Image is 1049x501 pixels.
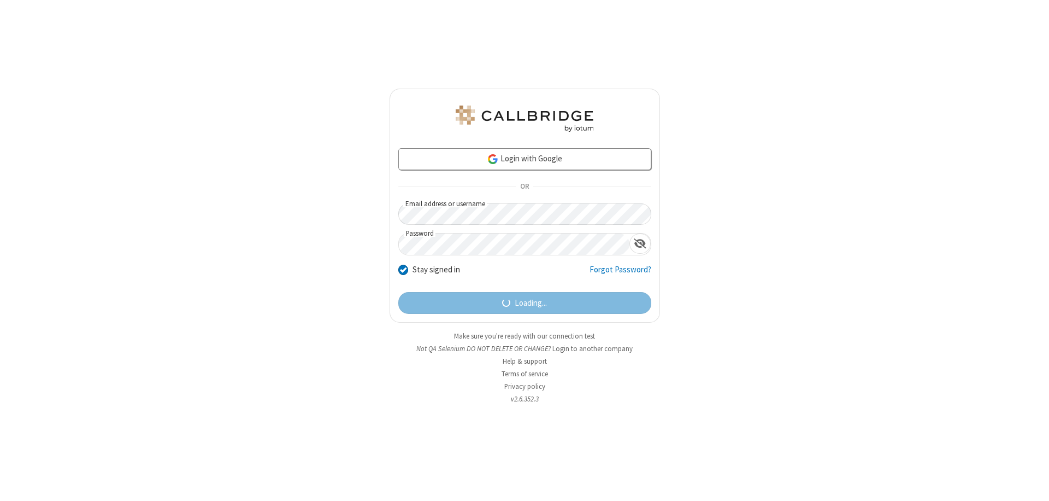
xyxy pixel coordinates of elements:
li: Not QA Selenium DO NOT DELETE OR CHANGE? [390,343,660,354]
label: Stay signed in [412,264,460,276]
a: Privacy policy [504,382,545,391]
button: Loading... [398,292,651,314]
span: Loading... [515,297,547,310]
button: Login to another company [552,343,633,354]
a: Login with Google [398,148,651,170]
input: Email address or username [398,203,651,225]
input: Password [399,234,629,255]
a: Terms of service [502,369,548,378]
div: Show password [629,234,651,254]
span: OR [516,179,533,195]
a: Make sure you're ready with our connection test [454,331,595,341]
iframe: Chat [1022,473,1041,493]
a: Help & support [503,357,547,366]
a: Forgot Password? [590,264,651,284]
li: v2.6.352.3 [390,394,660,404]
img: google-icon.png [487,153,499,165]
img: QA Selenium DO NOT DELETE OR CHANGE [453,106,596,132]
